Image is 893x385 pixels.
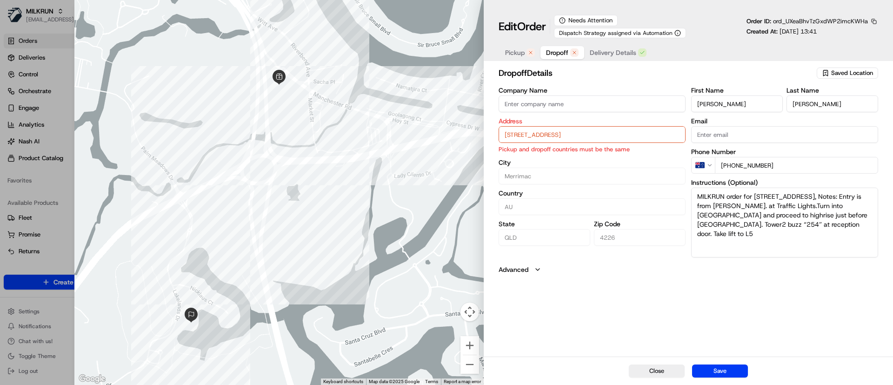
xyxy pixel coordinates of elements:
[77,373,107,385] a: Open this area in Google Maps (opens a new window)
[323,378,363,385] button: Keyboard shortcuts
[499,118,686,124] label: Address
[715,157,878,174] input: Enter phone number
[499,229,590,246] input: Enter state
[460,336,479,355] button: Zoom in
[546,48,568,57] span: Dropoff
[499,265,878,274] button: Advanced
[554,28,686,38] button: Dispatch Strategy assigned via Automation
[691,95,783,112] input: Enter first name
[691,87,783,94] label: First Name
[831,69,873,77] span: Saved Location
[691,118,878,124] label: Email
[559,29,673,37] span: Dispatch Strategy assigned via Automation
[594,229,686,246] input: Enter zip code
[691,179,878,186] label: Instructions (Optional)
[499,145,686,154] p: Pickup and dropoff countries must be the same
[77,373,107,385] img: Google
[499,221,590,227] label: State
[499,87,686,94] label: Company Name
[691,149,878,155] label: Phone Number
[369,379,420,384] span: Map data ©2025 Google
[499,19,546,34] h1: Edit
[460,303,479,321] button: Map camera controls
[786,87,878,94] label: Last Name
[773,17,868,25] span: ord_UXeaBhvTzGxdWP2imcKWHa
[499,168,686,184] input: Enter city
[499,265,528,274] label: Advanced
[629,365,685,378] button: Close
[590,48,636,57] span: Delivery Details
[444,379,481,384] a: Report a map error
[517,19,546,34] span: Order
[780,27,817,35] span: [DATE] 13:41
[692,365,748,378] button: Save
[499,126,686,143] input: 254/135 Lakelands Dr, Merrimac QLD 4226, Australia
[594,221,686,227] label: Zip Code
[499,67,815,80] h2: dropoff Details
[425,379,438,384] a: Terms (opens in new tab)
[499,190,686,196] label: Country
[505,48,525,57] span: Pickup
[817,67,878,80] button: Saved Location
[746,17,868,26] p: Order ID:
[786,95,878,112] input: Enter last name
[691,188,878,257] textarea: MILKRUN order for [STREET_ADDRESS], Notes: Entry is from [PERSON_NAME]. at Traffic Lights.Turn in...
[499,159,686,166] label: City
[499,198,686,215] input: Enter country
[746,27,817,36] p: Created At:
[554,15,618,26] div: Needs Attention
[499,95,686,112] input: Enter company name
[691,126,878,143] input: Enter email
[460,355,479,374] button: Zoom out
